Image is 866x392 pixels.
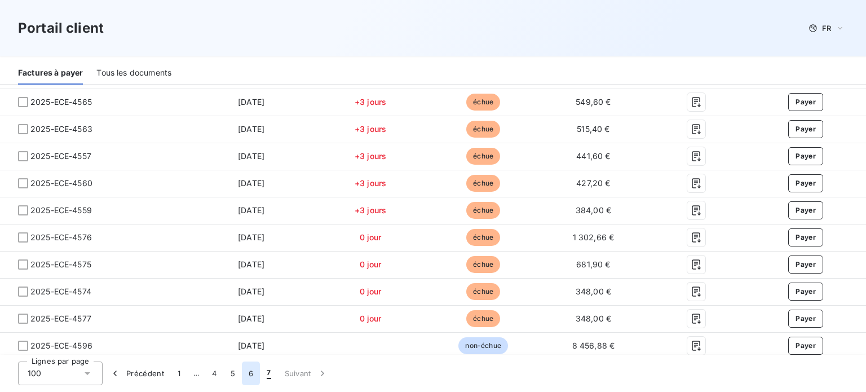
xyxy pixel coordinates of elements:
span: [DATE] [238,314,264,323]
button: 7 [260,362,277,385]
button: Payer [788,228,823,246]
button: 6 [242,362,260,385]
div: Factures à payer [18,61,83,85]
button: Payer [788,147,823,165]
button: Payer [788,120,823,138]
button: 5 [224,362,242,385]
span: 348,00 € [576,287,611,296]
button: Payer [788,310,823,328]
button: Payer [788,337,823,355]
button: Payer [788,283,823,301]
span: +3 jours [355,205,386,215]
span: 1 302,66 € [573,232,615,242]
button: Payer [788,93,823,111]
span: échue [466,310,500,327]
span: [DATE] [238,124,264,134]
span: 0 jour [360,314,382,323]
div: Tous les documents [96,61,171,85]
span: 2025-ECE-4575 [30,259,91,270]
span: +3 jours [355,151,386,161]
span: [DATE] [238,97,264,107]
span: échue [466,121,500,138]
span: [DATE] [238,205,264,215]
button: Payer [788,174,823,192]
span: échue [466,94,500,111]
span: échue [466,202,500,219]
button: Suivant [278,362,335,385]
span: [DATE] [238,232,264,242]
span: 384,00 € [576,205,611,215]
span: échue [466,283,500,300]
span: 7 [267,368,271,379]
span: 2025-ECE-4560 [30,178,92,189]
button: 4 [205,362,223,385]
span: 2025-ECE-4565 [30,96,92,108]
span: [DATE] [238,259,264,269]
span: 549,60 € [576,97,611,107]
span: 8 456,88 € [572,341,615,350]
span: 2025-ECE-4563 [30,124,92,135]
span: échue [466,148,500,165]
span: 2025-ECE-4557 [30,151,91,162]
span: [DATE] [238,178,264,188]
span: 515,40 € [577,124,609,134]
span: 0 jour [360,287,382,296]
span: 2025-ECE-4574 [30,286,91,297]
span: FR [822,24,831,33]
span: échue [466,175,500,192]
span: 0 jour [360,232,382,242]
h3: Portail client [18,18,104,38]
span: … [187,364,205,382]
span: 2025-ECE-4577 [30,313,91,324]
span: 441,60 € [576,151,610,161]
span: 2025-ECE-4559 [30,205,92,216]
span: +3 jours [355,97,386,107]
span: +3 jours [355,178,386,188]
span: 0 jour [360,259,382,269]
span: [DATE] [238,287,264,296]
span: échue [466,229,500,246]
span: 348,00 € [576,314,611,323]
span: non-échue [458,337,507,354]
button: 1 [171,362,187,385]
span: [DATE] [238,341,264,350]
button: Précédent [103,362,171,385]
span: +3 jours [355,124,386,134]
span: [DATE] [238,151,264,161]
span: 100 [28,368,41,379]
span: 681,90 € [576,259,610,269]
span: 2025-ECE-4596 [30,340,92,351]
button: Payer [788,256,823,274]
span: 427,20 € [576,178,610,188]
button: Payer [788,201,823,219]
span: échue [466,256,500,273]
span: 2025-ECE-4576 [30,232,92,243]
